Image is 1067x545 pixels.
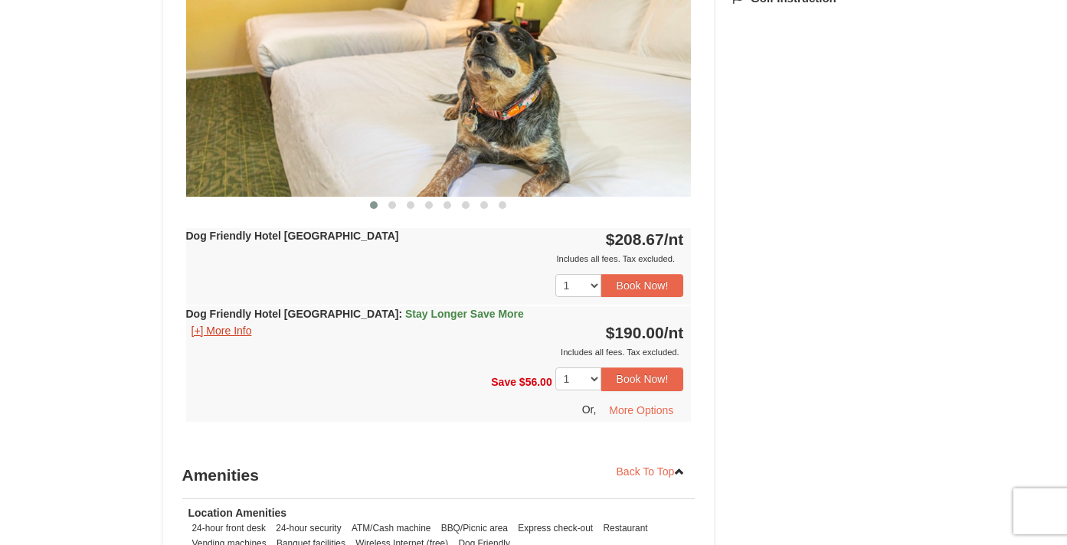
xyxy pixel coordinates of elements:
[601,367,684,390] button: Book Now!
[437,521,512,536] li: BBQ/Picnic area
[491,376,516,388] span: Save
[182,460,696,491] h3: Amenities
[186,308,524,320] strong: Dog Friendly Hotel [GEOGRAPHIC_DATA]
[186,322,257,339] button: [+] More Info
[405,308,524,320] span: Stay Longer Save More
[664,230,684,248] span: /nt
[186,344,684,360] div: Includes all fees. Tax excluded.
[582,403,597,415] span: Or,
[186,230,399,242] strong: Dog Friendly Hotel [GEOGRAPHIC_DATA]
[186,251,684,266] div: Includes all fees. Tax excluded.
[606,324,664,341] span: $190.00
[599,521,651,536] li: Restaurant
[398,308,402,320] span: :
[188,521,270,536] li: 24-hour front desk
[601,274,684,297] button: Book Now!
[607,460,696,483] a: Back To Top
[188,507,287,519] strong: Location Amenities
[519,376,552,388] span: $56.00
[664,324,684,341] span: /nt
[599,399,683,422] button: More Options
[606,230,684,248] strong: $208.67
[348,521,435,536] li: ATM/Cash machine
[514,521,597,536] li: Express check-out
[272,521,345,536] li: 24-hour security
